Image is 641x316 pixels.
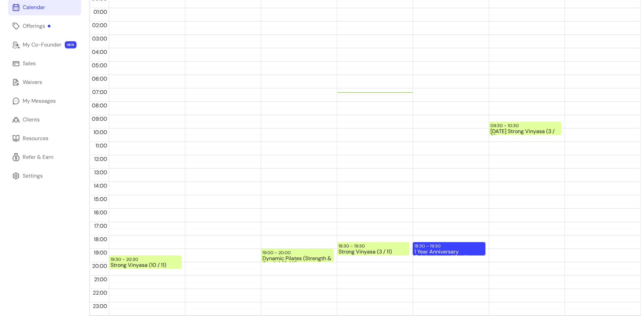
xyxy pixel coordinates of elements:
[92,209,109,216] span: 16:00
[90,75,109,82] span: 06:00
[90,48,109,56] span: 04:00
[23,172,43,180] div: Settings
[92,236,109,243] span: 18:00
[109,255,182,269] div: 19:30 – 20:30Strong Vinyasa (10 / 11)
[91,289,109,296] span: 22:00
[111,262,180,268] div: Strong Vinyasa (10 / 11)
[8,168,81,184] a: Settings
[94,142,109,149] span: 11:00
[23,41,61,49] div: My Co-Founder
[91,303,109,310] span: 23:00
[92,249,109,256] span: 19:00
[111,256,140,262] div: 19:30 – 20:30
[261,249,334,262] div: 19:00 – 20:00Dynamic Pilates (Strength & Cardio) (9 / 11)
[92,182,109,189] span: 14:00
[23,60,36,68] div: Sales
[337,242,410,255] div: 18:30 – 19:30Strong Vinyasa (3 / 11)
[92,129,109,136] span: 10:00
[8,56,81,72] a: Sales
[490,129,560,134] div: [DATE] Strong Vinyasa (3 / 6)
[23,134,48,142] div: Resources
[8,112,81,128] a: Clients
[414,243,442,249] div: 18:30 – 19:30
[8,130,81,146] a: Resources
[23,153,53,161] div: Refer & Earn
[92,8,109,15] span: 01:00
[8,149,81,165] a: Refer & Earn
[490,122,520,129] div: 09:30 – 10:30
[92,196,109,203] span: 15:00
[23,116,40,124] div: Clients
[90,89,109,96] span: 07:00
[8,74,81,90] a: Waivers
[8,37,81,53] a: My Co-Founder NEW
[339,249,408,255] div: Strong Vinyasa (3 / 11)
[90,62,109,69] span: 05:00
[23,78,42,86] div: Waivers
[90,22,109,29] span: 02:00
[90,115,109,122] span: 09:00
[23,3,45,11] div: Calendar
[92,169,109,176] span: 13:00
[489,122,562,135] div: 09:30 – 10:30[DATE] Strong Vinyasa (3 / 6)
[23,97,56,105] div: My Messages
[414,249,484,255] div: 1 Year Anniversary Celebration at Align Yoga (10 / 11)
[92,155,109,163] span: 12:00
[339,243,367,249] div: 18:30 – 19:30
[23,22,50,30] div: Offerings
[262,249,292,256] div: 19:00 – 20:00
[65,41,76,48] span: NEW
[8,18,81,34] a: Offerings
[262,256,332,261] div: Dynamic Pilates (Strength & Cardio) (9 / 11)
[8,93,81,109] a: My Messages
[92,276,109,283] span: 21:00
[92,222,109,229] span: 17:00
[90,102,109,109] span: 08:00
[90,35,109,42] span: 03:00
[413,242,485,255] div: 18:30 – 19:301 Year Anniversary Celebration at Align Yoga (10 / 11)
[90,262,109,270] span: 20:00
